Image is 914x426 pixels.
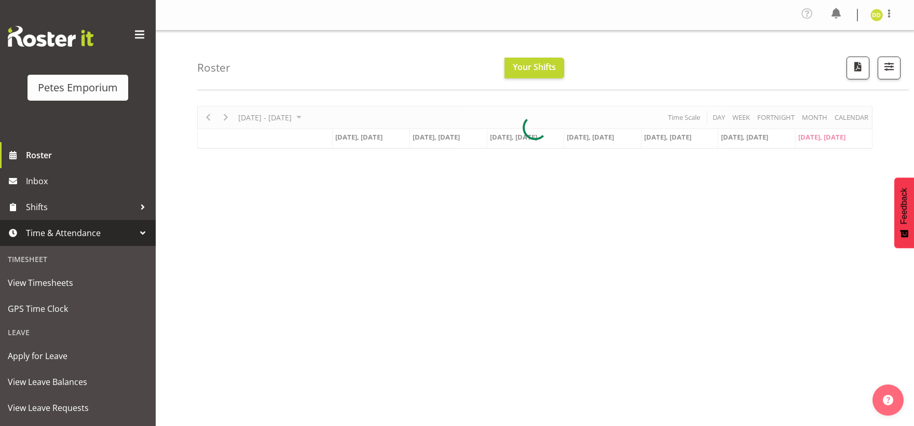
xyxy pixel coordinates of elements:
a: View Timesheets [3,270,153,296]
span: Shifts [26,199,135,215]
a: View Leave Balances [3,369,153,395]
a: Apply for Leave [3,343,153,369]
a: View Leave Requests [3,395,153,421]
div: Petes Emporium [38,80,118,95]
span: View Timesheets [8,275,148,291]
span: Time & Attendance [26,225,135,241]
span: Your Shifts [513,61,556,73]
span: Feedback [899,188,909,224]
button: Feedback - Show survey [894,177,914,248]
img: Rosterit website logo [8,26,93,47]
img: danielle-donselaar8920.jpg [870,9,883,21]
h4: Roster [197,62,230,74]
span: GPS Time Clock [8,301,148,317]
img: help-xxl-2.png [883,395,893,405]
span: Apply for Leave [8,348,148,364]
button: Filter Shifts [878,57,901,79]
div: Leave [3,322,153,343]
span: View Leave Balances [8,374,148,390]
button: Your Shifts [504,58,564,78]
button: Download a PDF of the roster according to the set date range. [847,57,869,79]
span: View Leave Requests [8,400,148,416]
a: GPS Time Clock [3,296,153,322]
div: Timesheet [3,249,153,270]
span: Inbox [26,173,151,189]
span: Roster [26,147,151,163]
